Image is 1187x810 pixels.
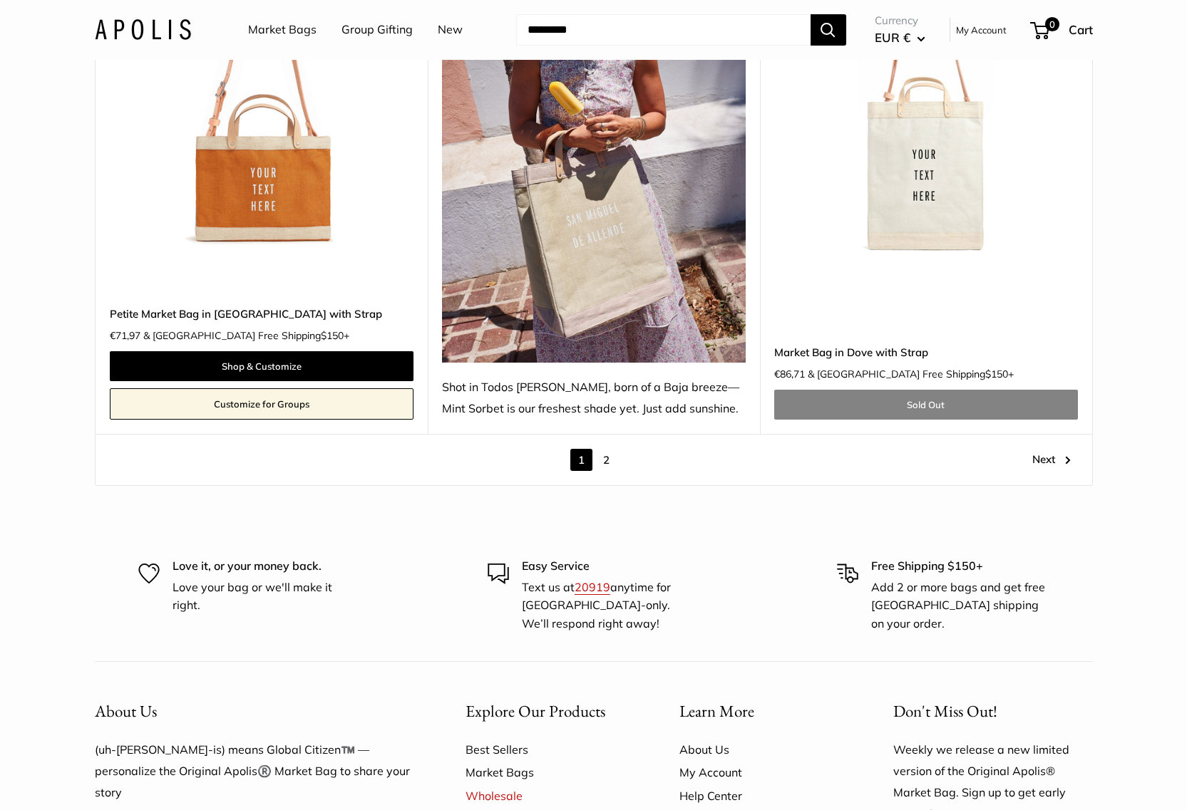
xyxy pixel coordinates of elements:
[871,578,1049,633] p: Add 2 or more bags and get free [GEOGRAPHIC_DATA] shipping on your order.
[522,557,700,576] p: Easy Service
[466,761,630,784] a: Market Bags
[1069,22,1093,37] span: Cart
[516,14,811,46] input: Search...
[893,697,1093,725] p: Don't Miss Out!
[466,697,630,725] button: Explore Our Products
[1044,17,1059,31] span: 0
[143,331,349,341] span: & [GEOGRAPHIC_DATA] Free Shipping +
[95,697,416,725] button: About Us
[595,449,617,471] a: 2
[956,21,1007,38] a: My Account
[95,739,416,804] p: (uh-[PERSON_NAME]-is) means Global Citizen™️ — personalize the Original Apolis®️ Market Bag to sh...
[341,19,413,41] a: Group Gifting
[442,377,746,420] div: Shot in Todos [PERSON_NAME], born of a Baja breeze—Mint Sorbet is our freshest shade yet. Just ad...
[679,700,754,722] span: Learn More
[1032,449,1071,471] a: Next
[575,580,610,594] a: 20919
[985,368,1008,380] span: $150
[774,390,1078,420] a: Sold Out
[811,14,846,46] button: Search
[466,738,630,761] a: Best Sellers
[438,19,463,41] a: New
[321,329,344,342] span: $150
[679,697,843,725] button: Learn More
[466,784,630,807] a: Wholesale
[522,578,700,633] p: Text us at anytime for [GEOGRAPHIC_DATA]-only. We’ll respond right away!
[679,761,843,784] a: My Account
[871,557,1049,576] p: Free Shipping $150+
[173,578,351,615] p: Love your bag or we'll make it right.
[95,19,191,40] img: Apolis
[1032,19,1093,41] a: 0 Cart
[110,331,140,341] span: €71,97
[679,784,843,807] a: Help Center
[774,369,805,379] span: €86,71
[248,19,317,41] a: Market Bags
[875,11,925,31] span: Currency
[808,369,1014,379] span: & [GEOGRAPHIC_DATA] Free Shipping +
[110,351,413,381] a: Shop & Customize
[679,738,843,761] a: About Us
[875,26,925,49] button: EUR €
[110,388,413,420] a: Customize for Groups
[95,700,157,722] span: About Us
[570,449,592,471] span: 1
[774,344,1078,360] a: Market Bag in Dove with Strap
[110,306,413,322] a: Petite Market Bag in [GEOGRAPHIC_DATA] with Strap
[173,557,351,576] p: Love it, or your money back.
[875,30,910,45] span: EUR €
[466,700,605,722] span: Explore Our Products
